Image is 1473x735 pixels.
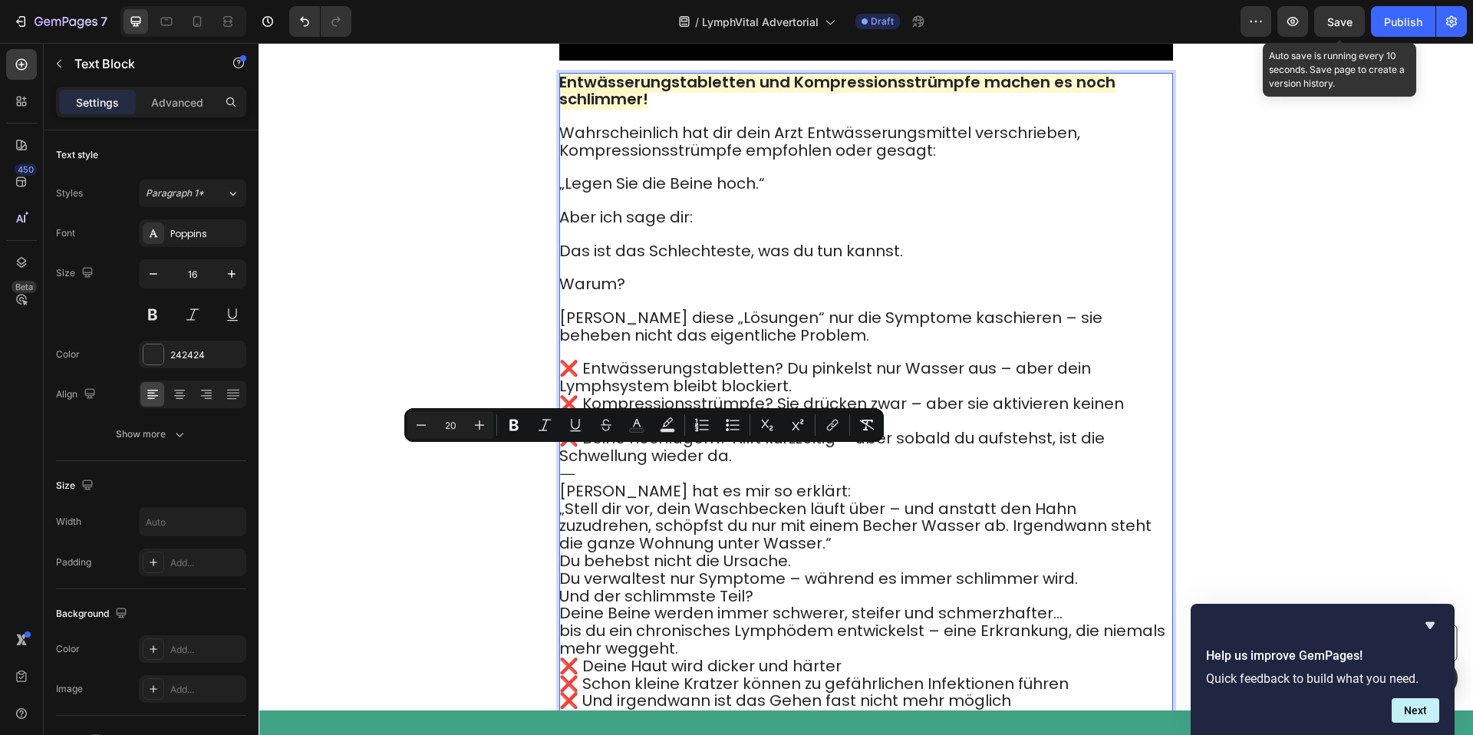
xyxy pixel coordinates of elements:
button: Save [1314,6,1365,37]
div: Padding [56,555,91,569]
div: Width [56,515,81,529]
div: Size [56,476,97,496]
span: Warum? [301,230,367,252]
div: Beta [12,281,37,293]
span: Paragraph 1* [146,186,204,200]
span: ❌ Entwässerungstabletten? Du pinkelst nur Wasser aus – aber dein Lymphsystem bleibt blockiert. [301,315,832,354]
p: Text Block [74,54,205,73]
span: „Legen Sie die Beine hoch.“ [301,130,506,151]
button: Show more [56,420,246,448]
div: Size [56,263,97,284]
div: Font [56,226,75,240]
button: Next question [1392,698,1439,723]
span: / [695,14,699,30]
div: Add... [170,683,242,697]
div: Styles [56,186,83,200]
span: „Stell dir vor, dein Waschbecken läuft über – und anstatt den Hahn zuzudrehen, schöpfst du nur mi... [301,455,893,512]
div: Color [56,642,80,656]
span: ❌ Deine Haut wird dicker und härter [301,612,583,634]
span: ❌ Schon kleine Kratzer können zu gefährlichen Infektionen führen [301,630,810,651]
p: Quick feedback to build what you need. [1206,671,1439,686]
button: Hide survey [1421,616,1439,634]
span: Du behebst nicht die Ursache. [301,507,532,529]
div: Help us improve GemPages! [1206,616,1439,723]
div: Align [56,384,99,405]
span: ❌ Beine hochlagern? Hilft kurzzeitig – aber sobald du aufstehst, ist die Schwellung wieder da. [301,384,846,424]
div: Add... [170,643,242,657]
div: 450 [15,163,37,176]
input: Auto [140,508,245,536]
span: ❌ Und irgendwann ist das Gehen fast nicht mehr möglich [301,647,753,668]
span: bis du ein chronisches Lymphödem entwickelst – eine Erkrankung, die niemals mehr weggeht. [301,577,907,616]
div: Undo/Redo [289,6,351,37]
p: 7 [101,12,107,31]
div: Show more [116,427,187,442]
span: Und der schlimmste Teil? [301,542,495,564]
span: Du verwaltest nur Symptome – während es immer schlimmer wird. [301,525,819,546]
span: ❌ Kompressionsstrümpfe? Sie drücken zwar – aber sie aktivieren keinen Abfluss. [301,350,865,389]
p: Advanced [151,94,203,110]
span: ⸻ [301,420,316,441]
span: Wahrscheinlich hat dir dein Arzt Entwässerungsmittel verschrieben, Kompressionsstrümpfe empfohlen... [301,79,822,118]
span: LymphVital Advertorial [702,14,819,30]
span: [PERSON_NAME] diese „Lösungen“ nur die Symptome kaschieren – sie beheben nicht das eigentliche Pr... [301,264,844,303]
button: Publish [1371,6,1435,37]
div: Publish [1384,14,1422,30]
div: Background [56,604,130,625]
p: Settings [76,94,119,110]
button: 7 [6,6,114,37]
span: [PERSON_NAME] hat es mir so erklärt: [301,437,592,459]
div: 242424 [170,348,242,362]
button: Paragraph 1* [139,180,246,207]
div: Poppins [170,227,242,241]
div: Text style [56,148,98,162]
div: Add... [170,556,242,570]
iframe: Design area [259,43,1473,735]
div: Image [56,682,83,696]
span: Deine Beine werden immer schwerer, steifer und schmerzhafter… [301,559,804,581]
div: Editor contextual toolbar [404,408,884,442]
div: Color [56,348,80,361]
span: Das ist das Schlechteste, was du tun kannst. [301,197,644,219]
span: Save [1327,15,1353,28]
span: Draft [871,15,894,28]
span: Aber ich sage dir: [301,163,434,185]
h2: Help us improve GemPages! [1206,647,1439,665]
